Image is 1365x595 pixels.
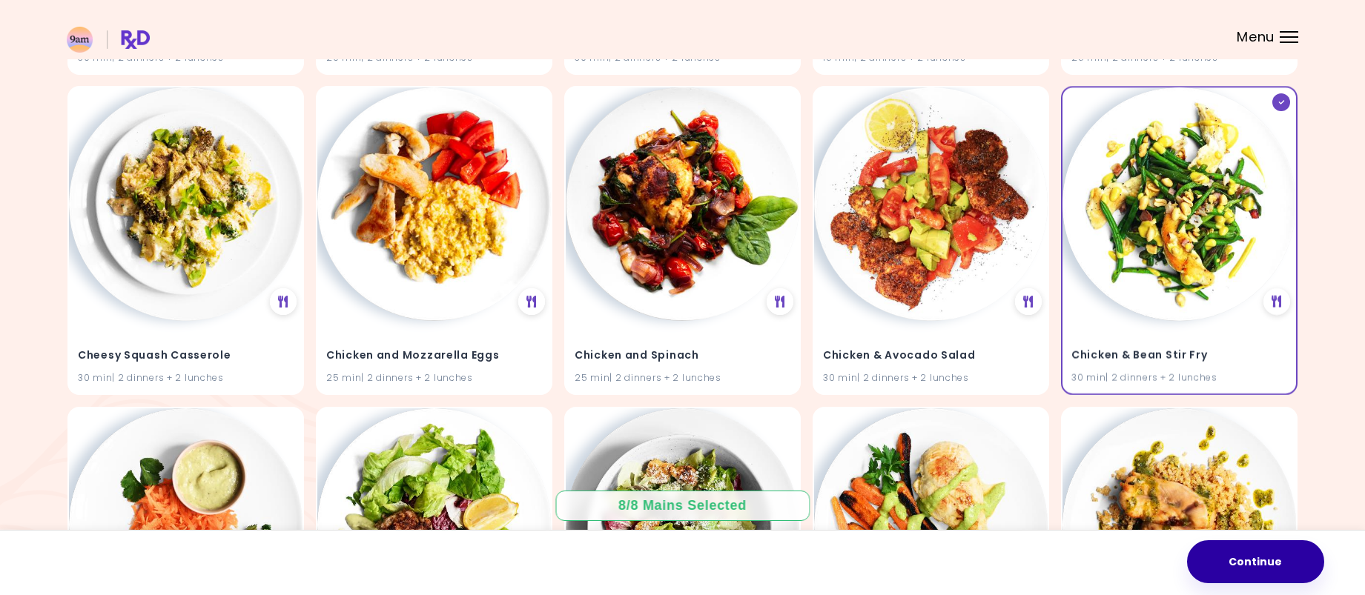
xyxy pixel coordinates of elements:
div: 25 min | 2 dinners + 2 lunches [1071,50,1287,64]
h4: Chicken and Mozzarella Eggs [326,344,542,368]
span: Menu [1237,30,1275,44]
div: 30 min | 2 dinners + 2 lunches [78,370,294,385]
div: See Meal Plan [1015,289,1042,316]
div: See Meal Plan [518,289,545,316]
div: 25 min | 2 dinners + 2 lunches [326,370,542,385]
h4: Chicken & Bean Stir Fry [1071,344,1287,368]
div: 25 min | 2 dinners + 2 lunches [575,370,790,385]
div: See Meal Plan [767,289,793,316]
div: 8 / 8 Mains Selected [608,496,758,515]
div: See Meal Plan [1263,289,1290,316]
div: 30 min | 2 dinners + 2 lunches [1071,370,1287,385]
div: See Meal Plan [270,289,297,316]
h4: Cheesy Squash Casserole [78,344,294,368]
div: 30 min | 2 dinners + 2 lunches [78,50,294,64]
h4: Chicken & Avocado Salad [823,344,1039,368]
button: Continue [1187,540,1324,583]
div: 30 min | 2 dinners + 2 lunches [823,370,1039,385]
img: RxDiet [67,27,150,53]
div: 30 min | 2 dinners + 2 lunches [575,50,790,64]
div: 15 min | 2 dinners + 2 lunches [823,50,1039,64]
h4: Chicken and Spinach [575,344,790,368]
div: 20 min | 2 dinners + 2 lunches [326,50,542,64]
